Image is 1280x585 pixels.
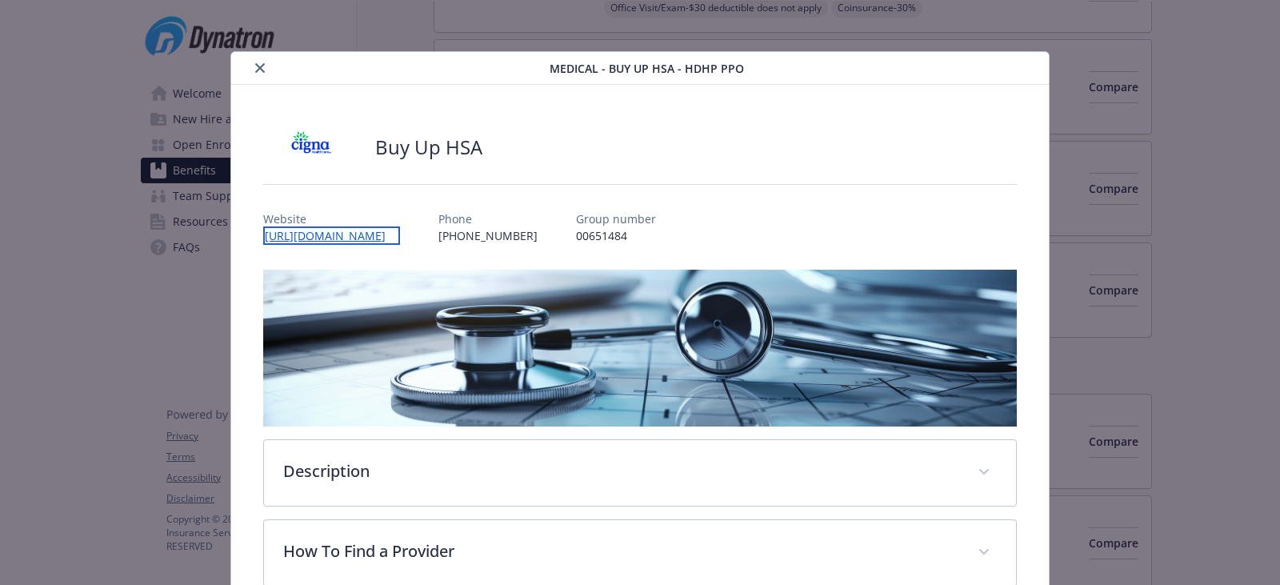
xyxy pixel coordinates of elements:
[264,440,1016,506] div: Description
[375,134,482,161] h2: Buy Up HSA
[283,459,958,483] p: Description
[283,539,958,563] p: How To Find a Provider
[263,270,1017,427] img: banner
[576,227,656,244] p: 00651484
[438,227,538,244] p: [PHONE_NUMBER]
[250,58,270,78] button: close
[263,123,359,171] img: CIGNA
[263,210,400,227] p: Website
[263,226,400,245] a: [URL][DOMAIN_NAME]
[550,60,744,77] span: Medical - Buy Up HSA - HDHP PPO
[576,210,656,227] p: Group number
[438,210,538,227] p: Phone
